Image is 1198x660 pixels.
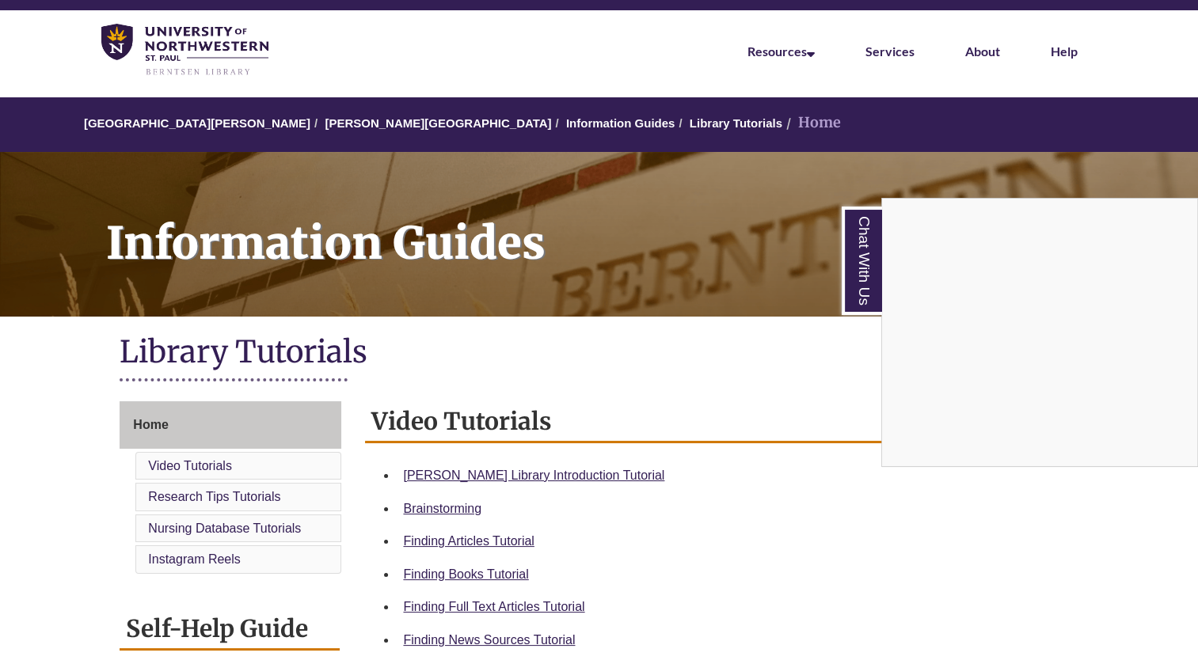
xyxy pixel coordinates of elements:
[101,24,268,77] img: UNWSP Library Logo
[1051,44,1078,59] a: Help
[842,207,882,315] a: Chat With Us
[881,198,1198,467] div: Chat With Us
[747,44,815,59] a: Resources
[865,44,915,59] a: Services
[882,199,1197,466] iframe: Chat Widget
[965,44,1000,59] a: About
